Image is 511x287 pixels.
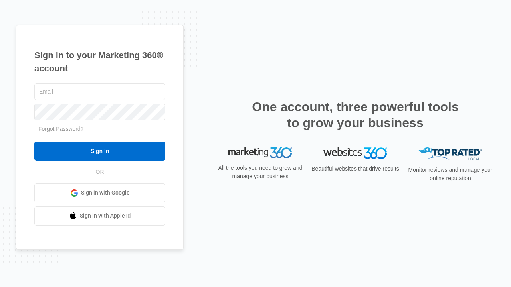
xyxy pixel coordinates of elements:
[311,165,400,173] p: Beautiful websites that drive results
[250,99,461,131] h2: One account, three powerful tools to grow your business
[80,212,131,220] span: Sign in with Apple Id
[81,189,130,197] span: Sign in with Google
[34,49,165,75] h1: Sign in to your Marketing 360® account
[34,206,165,226] a: Sign in with Apple Id
[228,147,292,159] img: Marketing 360
[38,126,84,132] a: Forgot Password?
[216,164,305,181] p: All the tools you need to grow and manage your business
[418,147,482,161] img: Top Rated Local
[34,83,165,100] input: Email
[323,147,387,159] img: Websites 360
[34,142,165,161] input: Sign In
[34,183,165,202] a: Sign in with Google
[406,166,495,183] p: Monitor reviews and manage your online reputation
[90,168,110,176] span: OR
